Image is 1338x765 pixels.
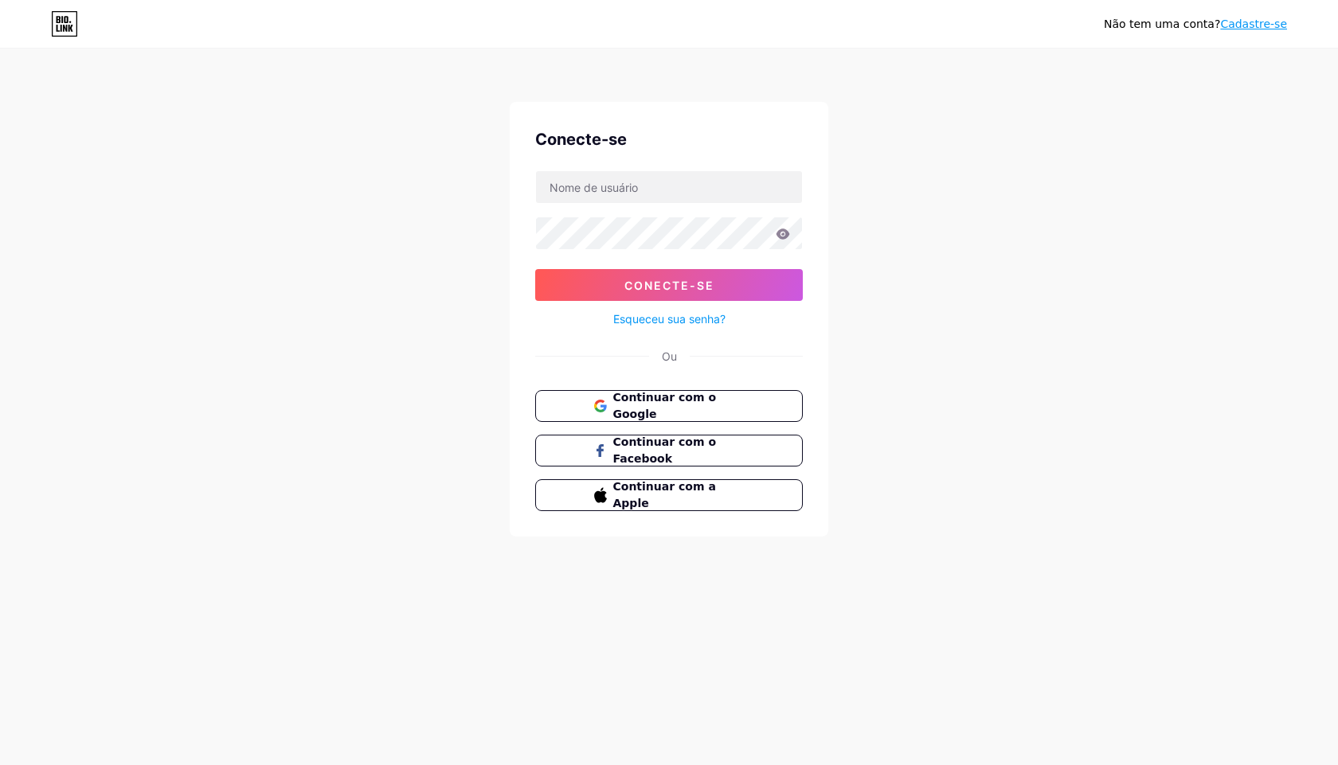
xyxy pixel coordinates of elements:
[536,171,802,203] input: Nome de usuário
[662,349,677,363] font: Ou
[613,391,717,420] font: Continuar com o Google
[624,279,714,292] font: Conecte-se
[613,480,716,509] font: Continuar com a Apple
[535,269,803,301] button: Conecte-se
[613,435,717,465] font: Continuar com o Facebook
[1220,18,1287,30] a: Cadastre-se
[613,312,726,326] font: Esqueceu sua senha?
[535,130,627,149] font: Conecte-se
[1104,18,1220,30] font: Não tem uma conta?
[535,479,803,511] button: Continuar com a Apple
[535,435,803,466] button: Continuar com o Facebook
[535,390,803,422] button: Continuar com o Google
[613,310,726,327] a: Esqueceu sua senha?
